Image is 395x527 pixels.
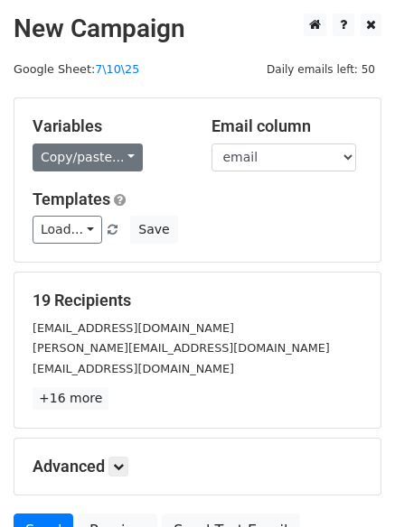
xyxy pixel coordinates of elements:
[33,341,330,355] small: [PERSON_NAME][EMAIL_ADDRESS][DOMAIN_NAME]
[33,190,110,208] a: Templates
[212,116,363,136] h5: Email column
[33,387,108,410] a: +16 more
[33,321,234,335] small: [EMAIL_ADDRESS][DOMAIN_NAME]
[33,143,143,171] a: Copy/paste...
[305,440,395,527] iframe: Chat Widget
[260,62,381,76] a: Daily emails left: 50
[130,216,177,244] button: Save
[33,457,362,476] h5: Advanced
[14,62,139,76] small: Google Sheet:
[260,60,381,79] span: Daily emails left: 50
[14,14,381,44] h2: New Campaign
[33,216,102,244] a: Load...
[33,291,362,310] h5: 19 Recipients
[95,62,139,76] a: 7\10\25
[33,362,234,375] small: [EMAIL_ADDRESS][DOMAIN_NAME]
[33,116,184,136] h5: Variables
